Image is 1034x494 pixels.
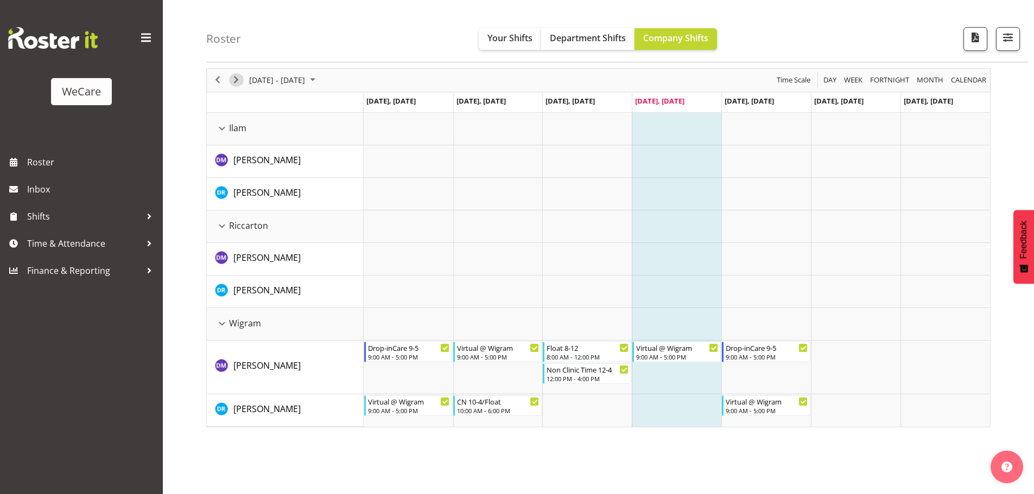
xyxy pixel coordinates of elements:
[207,210,364,243] td: Riccarton resource
[233,153,301,166] a: [PERSON_NAME]
[453,395,542,416] div: Deepti Raturi"s event - CN 10-4/Float Begin From Tuesday, September 9, 2025 at 10:00:00 AM GMT+12...
[457,342,539,353] div: Virtual @ Wigram
[869,73,910,87] span: Fortnight
[229,219,268,232] span: Riccarton
[229,317,261,330] span: Wigram
[479,28,541,50] button: Your Shifts
[368,396,450,407] div: Virtual @ Wigram
[543,342,631,362] div: Deepti Mahajan"s event - Float 8-12 Begin From Wednesday, September 10, 2025 at 8:00:00 AM GMT+12...
[364,395,453,416] div: Deepti Raturi"s event - Virtual @ Wigram Begin From Monday, September 8, 2025 at 9:00:00 AM GMT+1...
[963,27,987,51] button: Download a PDF of the roster according to the set date range.
[233,359,301,372] a: [PERSON_NAME]
[207,341,364,394] td: Deepti Mahajan resource
[233,252,301,264] span: [PERSON_NAME]
[635,96,684,106] span: [DATE], [DATE]
[843,73,864,87] span: Week
[207,145,364,178] td: Deepti Mahajan resource
[726,396,808,407] div: Virtual @ Wigram
[541,28,635,50] button: Department Shifts
[457,352,539,361] div: 9:00 AM - 5:00 PM
[487,32,532,44] span: Your Shifts
[233,403,301,415] span: [PERSON_NAME]
[775,73,813,87] button: Time Scale
[245,69,322,92] div: September 08 - 14, 2025
[547,342,629,353] div: Float 8-12
[550,32,626,44] span: Department Shifts
[457,396,539,407] div: CN 10-4/Float
[776,73,811,87] span: Time Scale
[27,181,157,197] span: Inbox
[62,84,101,100] div: WeCare
[453,342,542,362] div: Deepti Mahajan"s event - Virtual @ Wigram Begin From Tuesday, September 9, 2025 at 9:00:00 AM GMT...
[842,73,865,87] button: Timeline Week
[456,96,506,106] span: [DATE], [DATE]
[27,235,141,252] span: Time & Attendance
[1019,221,1029,259] span: Feedback
[822,73,838,87] span: Day
[233,402,301,415] a: [PERSON_NAME]
[207,178,364,210] td: Deepti Raturi resource
[722,342,810,362] div: Deepti Mahajan"s event - Drop-inCare 9-5 Begin From Friday, September 12, 2025 at 9:00:00 AM GMT+...
[208,69,227,92] div: previous period
[725,96,774,106] span: [DATE], [DATE]
[248,73,320,87] button: September 2025
[248,73,306,87] span: [DATE] - [DATE]
[545,96,595,106] span: [DATE], [DATE]
[206,68,991,427] div: Timeline Week of September 11, 2025
[822,73,839,87] button: Timeline Day
[726,352,808,361] div: 9:00 AM - 5:00 PM
[632,342,721,362] div: Deepti Mahajan"s event - Virtual @ Wigram Begin From Thursday, September 11, 2025 at 9:00:00 AM G...
[368,352,450,361] div: 9:00 AM - 5:00 PM
[949,73,988,87] button: Month
[233,187,301,198] span: [PERSON_NAME]
[206,33,241,45] h4: Roster
[547,374,629,383] div: 12:00 PM - 4:00 PM
[1013,210,1034,284] button: Feedback - Show survey
[996,27,1020,51] button: Filter Shifts
[211,73,225,87] button: Previous
[904,96,953,106] span: [DATE], [DATE]
[916,73,944,87] span: Month
[636,342,718,353] div: Virtual @ Wigram
[1001,461,1012,472] img: help-xxl-2.png
[635,28,717,50] button: Company Shifts
[457,406,539,415] div: 10:00 AM - 6:00 PM
[233,186,301,199] a: [PERSON_NAME]
[366,96,416,106] span: [DATE], [DATE]
[868,73,911,87] button: Fortnight
[722,395,810,416] div: Deepti Raturi"s event - Virtual @ Wigram Begin From Friday, September 12, 2025 at 9:00:00 AM GMT+...
[547,352,629,361] div: 8:00 AM - 12:00 PM
[233,284,301,296] span: [PERSON_NAME]
[233,284,301,297] a: [PERSON_NAME]
[233,251,301,264] a: [PERSON_NAME]
[915,73,946,87] button: Timeline Month
[233,360,301,371] span: [PERSON_NAME]
[229,73,244,87] button: Next
[636,352,718,361] div: 9:00 AM - 5:00 PM
[27,262,141,279] span: Finance & Reporting
[814,96,864,106] span: [DATE], [DATE]
[726,342,808,353] div: Drop-inCare 9-5
[364,342,453,362] div: Deepti Mahajan"s event - Drop-inCare 9-5 Begin From Monday, September 8, 2025 at 9:00:00 AM GMT+1...
[364,113,990,427] table: Timeline Week of September 11, 2025
[726,406,808,415] div: 9:00 AM - 5:00 PM
[643,32,708,44] span: Company Shifts
[950,73,987,87] span: calendar
[547,364,629,375] div: Non Clinic Time 12-4
[368,406,450,415] div: 9:00 AM - 5:00 PM
[27,208,141,224] span: Shifts
[27,154,157,170] span: Roster
[207,308,364,341] td: Wigram resource
[207,394,364,427] td: Deepti Raturi resource
[229,121,246,134] span: Ilam
[207,113,364,145] td: Ilam resource
[368,342,450,353] div: Drop-inCare 9-5
[543,363,631,384] div: Deepti Mahajan"s event - Non Clinic Time 12-4 Begin From Wednesday, September 10, 2025 at 12:00:0...
[207,275,364,308] td: Deepti Raturi resource
[8,27,98,49] img: Rosterit website logo
[233,154,301,166] span: [PERSON_NAME]
[227,69,245,92] div: next period
[207,243,364,275] td: Deepti Mahajan resource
